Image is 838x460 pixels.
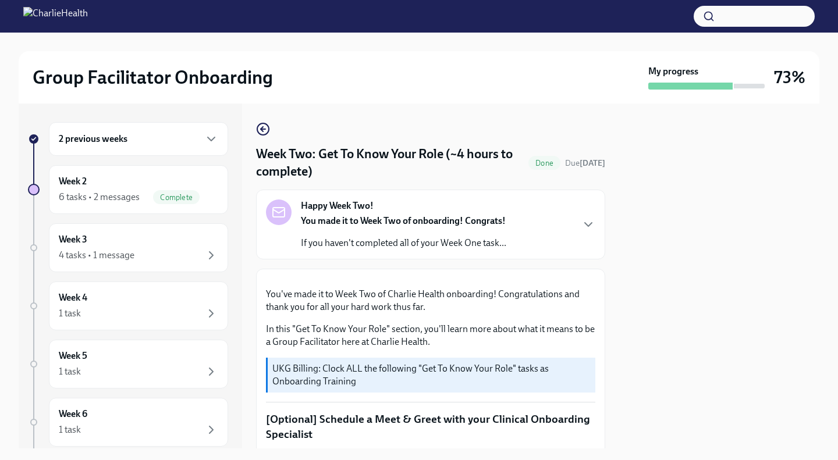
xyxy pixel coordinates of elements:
h6: 2 previous weeks [59,133,127,145]
h6: Week 3 [59,233,87,246]
h3: 73% [774,67,805,88]
a: Week 34 tasks • 1 message [28,223,228,272]
h4: Week Two: Get To Know Your Role (~4 hours to complete) [256,145,524,180]
a: Week 41 task [28,281,228,330]
div: 1 task [59,365,81,378]
p: In this "Get To Know Your Role" section, you'll learn more about what it means to be a Group Faci... [266,323,595,348]
div: 4 tasks • 1 message [59,249,134,262]
h2: Group Facilitator Onboarding [33,66,273,89]
span: Done [528,159,560,167]
h6: Week 2 [59,175,87,188]
div: 1 task [59,423,81,436]
strong: You made it to Week Two of onboarding! Congrats! [301,215,506,226]
h6: Week 5 [59,350,87,362]
strong: [DATE] [580,158,605,168]
p: You've made it to Week Two of Charlie Health onboarding! Congratulations and thank you for all yo... [266,288,595,313]
strong: Happy Week Two! [301,199,374,212]
a: Week 26 tasks • 2 messagesComplete [28,165,228,214]
a: Week 61 task [28,398,228,447]
p: If you haven't completed all of your Week One task... [301,237,506,249]
span: Due [565,158,605,168]
span: Complete [153,193,200,202]
div: 2 previous weeks [49,122,228,156]
p: UKG Billing: Clock ALL the following "Get To Know Your Role" tasks as Onboarding Training [272,362,591,388]
span: September 29th, 2025 10:00 [565,158,605,169]
div: 6 tasks • 2 messages [59,191,140,204]
h6: Week 6 [59,408,87,420]
h6: Week 4 [59,291,87,304]
a: Week 51 task [28,340,228,388]
p: [Optional] Schedule a Meet & Greet with your Clinical Onboarding Specialist [266,412,595,441]
strong: My progress [648,65,698,78]
img: CharlieHealth [23,7,88,26]
div: 1 task [59,307,81,320]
